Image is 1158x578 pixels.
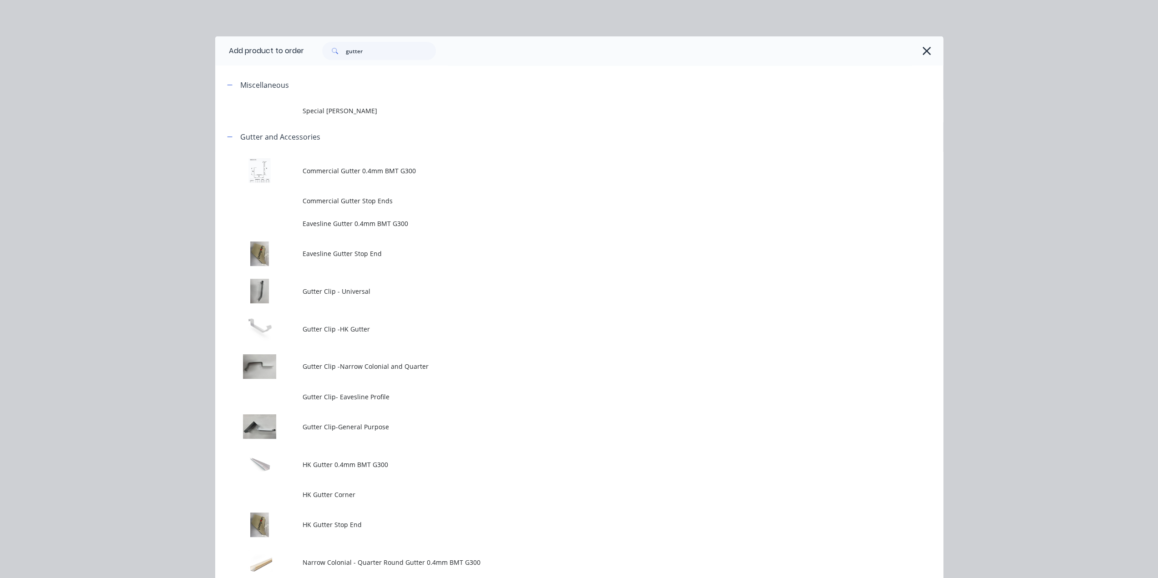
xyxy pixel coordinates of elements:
[303,362,815,371] span: Gutter Clip -Narrow Colonial and Quarter
[240,131,320,142] div: Gutter and Accessories
[346,42,436,60] input: Search...
[303,166,815,176] span: Commercial Gutter 0.4mm BMT G300
[303,392,815,402] span: Gutter Clip- Eavesline Profile
[303,520,815,529] span: HK Gutter Stop End
[303,286,815,296] span: Gutter Clip - Universal
[303,422,815,432] span: Gutter Clip-General Purpose
[303,249,815,258] span: Eavesline Gutter Stop End
[240,80,289,90] div: Miscellaneous
[303,460,815,469] span: HK Gutter 0.4mm BMT G300
[303,219,815,228] span: Eavesline Gutter 0.4mm BMT G300
[303,490,815,499] span: HK Gutter Corner
[215,36,304,65] div: Add product to order
[303,106,815,116] span: Special [PERSON_NAME]
[303,558,815,567] span: Narrow Colonial - Quarter Round Gutter 0.4mm BMT G300
[303,324,815,334] span: Gutter Clip -HK Gutter
[303,196,815,206] span: Commercial Gutter Stop Ends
